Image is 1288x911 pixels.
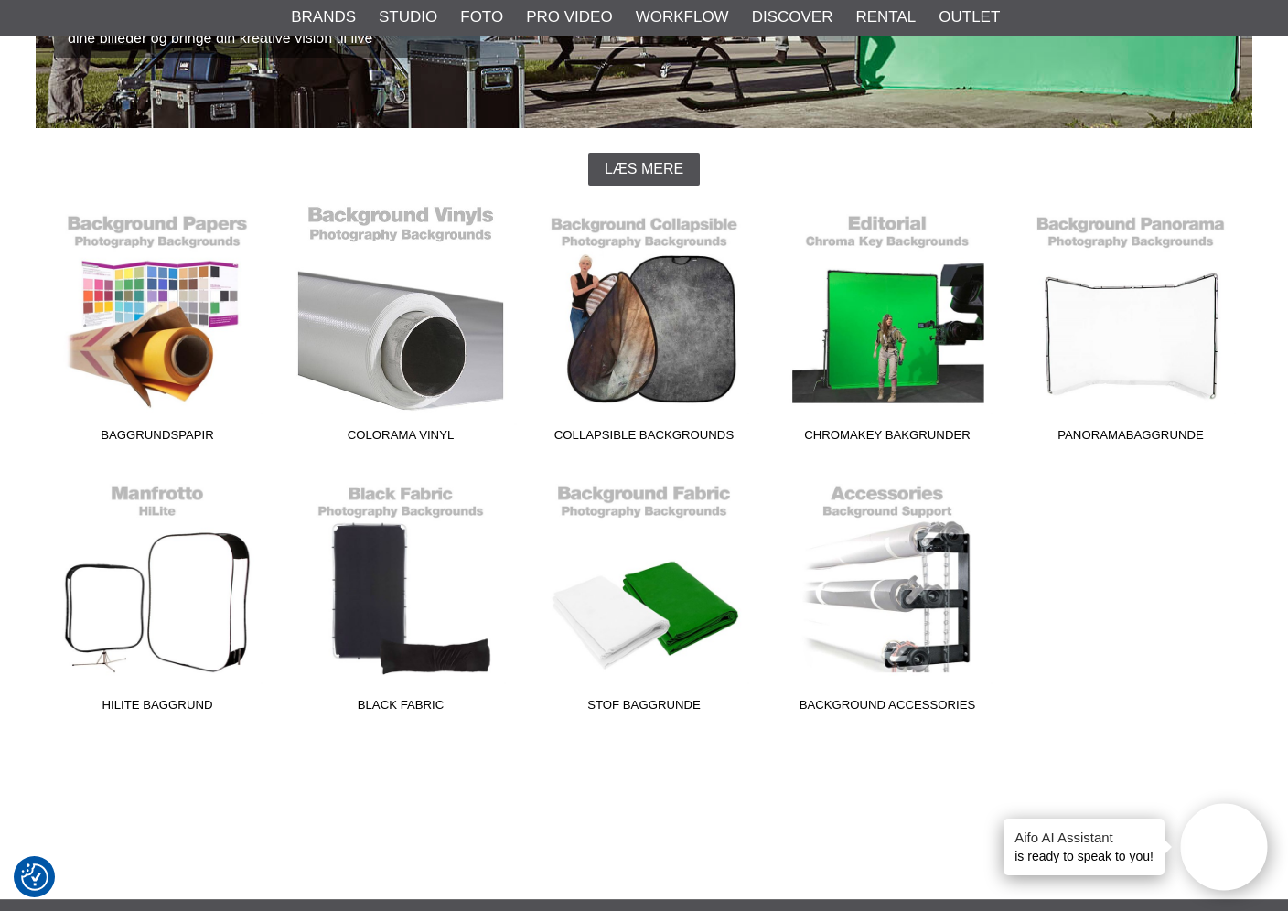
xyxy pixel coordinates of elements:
span: Colorama Vinyl [279,426,522,451]
span: Stof Baggrunde [522,696,766,721]
span: HiLite Baggrund [36,696,279,721]
a: Brands [291,5,356,29]
a: Background Accessories [766,474,1009,721]
a: HiLite Baggrund [36,474,279,721]
a: Discover [752,5,833,29]
span: Panoramabaggrunde [1009,426,1252,451]
a: Stof Baggrunde [522,474,766,721]
a: Pro Video [526,5,612,29]
span: Background Accessories [766,696,1009,721]
h4: Aifo AI Assistant [1014,828,1154,847]
a: Workflow [636,5,729,29]
a: Rental [855,5,916,29]
span: Læs mere [605,161,683,177]
span: Black Fabric [279,696,522,721]
a: Studio [379,5,437,29]
a: Outlet [939,5,1000,29]
a: Baggrundspapir [36,204,279,451]
a: Colorama Vinyl [279,204,522,451]
a: Chromakey Bakgrunder [766,204,1009,451]
a: Collapsible Backgrounds [522,204,766,451]
span: Chromakey Bakgrunder [766,426,1009,451]
a: Panoramabaggrunde [1009,204,1252,451]
img: Revisit consent button [21,863,48,891]
span: Baggrundspapir [36,426,279,451]
button: Samtykkepræferencer [21,861,48,894]
a: Black Fabric [279,474,522,721]
div: is ready to speak to you! [1004,819,1165,875]
span: Collapsible Backgrounds [522,426,766,451]
a: Foto [460,5,503,29]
